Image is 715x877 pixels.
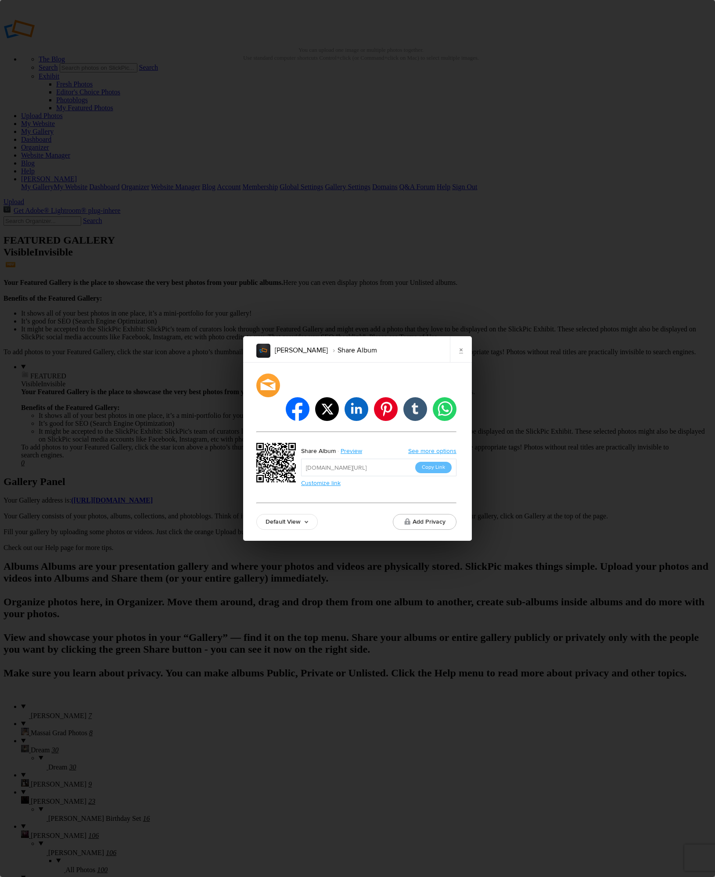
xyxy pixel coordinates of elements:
[403,397,427,421] li: tumblr
[301,479,341,487] a: Customize link
[315,397,339,421] li: twitter
[286,397,309,421] li: facebook
[345,397,368,421] li: linkedin
[256,514,318,530] a: Default View
[408,447,456,455] a: See more options
[301,446,336,457] div: Share Album
[328,343,377,358] li: Share Album
[415,462,452,473] button: Copy Link
[336,446,369,457] a: Preview
[256,443,298,485] div: https://slickpic.us/18210221McjQ
[433,397,456,421] li: whatsapp
[393,514,456,530] button: Add Privacy
[450,336,472,363] a: ×
[275,343,328,358] li: [PERSON_NAME]
[256,344,270,358] img: album_sample.webp
[374,397,398,421] li: pinterest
